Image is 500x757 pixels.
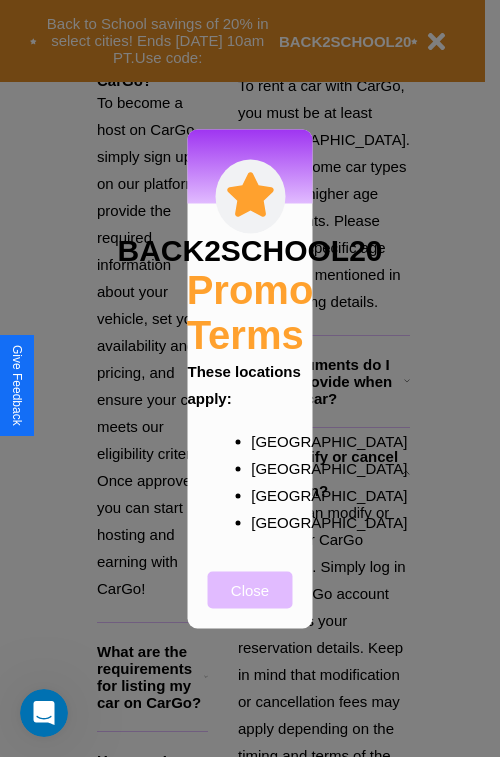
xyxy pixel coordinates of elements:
[251,427,289,454] p: [GEOGRAPHIC_DATA]
[20,689,68,737] iframe: Intercom live chat
[188,362,301,406] b: These locations apply:
[208,571,293,608] button: Close
[251,481,289,508] p: [GEOGRAPHIC_DATA]
[187,267,314,357] h2: Promo Terms
[10,345,24,426] div: Give Feedback
[251,454,289,481] p: [GEOGRAPHIC_DATA]
[117,233,382,267] h3: BACK2SCHOOL20
[251,508,289,535] p: [GEOGRAPHIC_DATA]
